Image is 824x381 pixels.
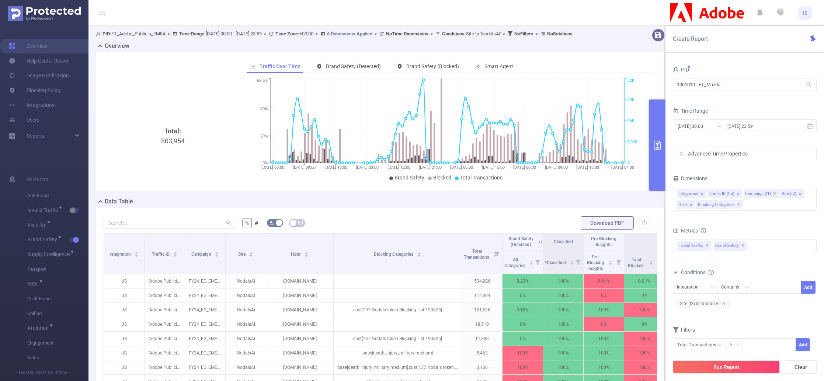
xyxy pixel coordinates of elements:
[673,67,689,73] span: PID
[608,259,613,264] div: Sort
[736,343,740,348] i: icon: down
[710,285,715,290] i: icon: down
[185,346,225,360] p: FY24_EG_EMEA_Creative_CCM_Acquisition_Buy_4200323233_P36036 [225038]
[387,165,410,170] tspan: [DATE] 12:00
[529,259,533,262] i: icon: caret-up
[721,281,744,293] div: Contains
[105,42,129,50] h2: Overview
[624,289,664,303] p: 0%
[584,303,624,317] p: 100%
[689,203,693,207] i: icon: close
[104,332,144,346] p: JS
[570,259,574,262] i: icon: caret-up
[543,303,583,317] p: 100%
[533,31,540,36] span: >
[179,31,206,36] b: Time Range:
[462,332,502,346] p: 11,383
[503,317,543,331] p: 0%
[503,274,543,288] p: 0.23%
[109,252,132,257] span: Integration
[627,140,637,144] tspan: 8,000
[298,220,303,225] i: icon: table
[744,285,749,290] i: icon: down
[547,31,573,36] b: No Solutions
[334,360,462,374] p: base[death_injury_military:medium],cust[137:Nodals token Blocking List 190825]
[503,360,543,374] p: 100%
[238,252,247,257] span: Site
[304,251,309,255] div: Sort
[394,175,424,181] span: Brand Safety
[266,317,333,331] p: [DOMAIN_NAME]
[27,325,51,331] span: Attention
[226,332,266,346] p: NodalsAi
[677,241,711,251] span: Invalid Traffic
[462,317,502,331] p: 18,510
[673,147,816,160] div: icon: rightAdvanced Time Properties
[698,200,735,210] div: Blocking Categories
[584,289,624,303] p: 0%
[570,262,574,264] i: icon: caret-down
[324,165,347,170] tspan: [DATE] 18:00
[654,250,664,274] i: Filter menu
[185,317,225,331] p: FY24_EG_EMEA_Creative_CCM_Acquisition_Buy_4200323233_P36036 [225038]
[503,346,543,360] p: 100%
[584,360,624,374] p: 100%
[627,119,634,123] tspan: 16K
[417,254,421,256] i: icon: caret-down
[673,228,698,234] span: Metrics
[374,252,414,257] span: Blocking Categories
[145,360,185,374] p: "Adobe Publicis Emea Tier 1" [27133]
[419,165,442,170] tspan: [DATE] 21:00
[613,250,624,274] i: Filter menu
[503,332,543,346] p: 0%
[545,165,568,170] tspan: [DATE] 09:00
[107,126,239,250] div: 803,954
[249,251,253,255] div: Sort
[266,360,333,374] p: [DOMAIN_NAME]
[9,98,55,112] a: Integrations
[584,332,624,346] p: 100%
[514,165,536,170] tspan: [DATE] 00:00
[27,133,45,139] span: Reports
[27,336,88,350] span: Engagement
[266,346,333,360] p: [DOMAIN_NAME]
[428,31,435,36] span: >
[624,346,664,360] p: 100%
[255,220,258,226] span: #
[145,346,185,360] p: "Adobe Publicis Emea Tier 1" [27133]
[673,67,679,73] i: icon: user
[627,97,634,102] tspan: 24K
[27,237,60,242] span: Brand Safety
[701,228,706,233] i: icon: info-circle
[591,236,616,247] span: Pre-Blocking Insights
[27,129,45,143] a: Reports
[673,108,708,114] span: Time Range
[104,346,144,360] p: JS
[266,274,333,288] p: [DOMAIN_NAME]
[780,189,804,198] li: Site (l2)
[529,262,533,264] i: icon: caret-down
[257,78,268,83] tspan: 62.5%
[249,254,253,256] i: icon: caret-down
[581,216,634,230] button: Download PDF
[326,63,381,69] span: Brand Safety (Detected)
[27,172,48,187] span: Solutions
[266,289,333,303] p: [DOMAIN_NAME]
[185,274,225,288] p: FY24_EG_EMEA_Creative_CCM_Acquisition_Buy_4200323233_P36036 [225038]
[587,254,604,271] span: Pre-Blocking Insights
[570,259,574,264] div: Sort
[714,241,747,251] span: Brand Safety
[191,252,212,257] span: Campaign
[451,165,473,170] tspan: [DATE] 06:00
[796,338,810,351] button: Add
[628,257,645,268] span: Total Blocked
[543,346,583,360] p: 100%
[677,281,704,293] div: Integration
[584,346,624,360] p: 100%
[543,289,583,303] p: 100%
[543,332,583,346] p: 100%
[166,31,173,36] span: >
[105,197,133,206] h2: Data Table
[573,250,583,274] i: Filter menu
[9,53,68,68] a: Help Center (New)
